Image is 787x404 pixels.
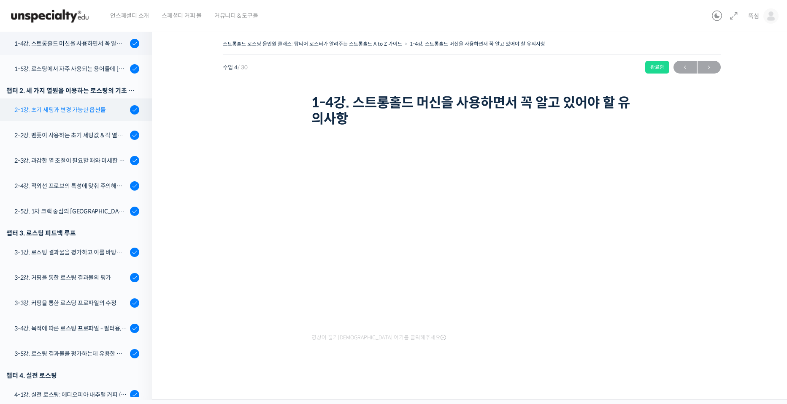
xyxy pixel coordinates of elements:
[14,390,127,399] div: 4-1강. 실전 로스팅: 에티오피아 내추럴 커피 (당분이 많이 포함되어 있고 색이 고르지 않은 경우)
[698,61,721,74] a: 다음→
[311,95,632,127] h1: 1-4강. 스트롱홀드 머신을 사용하면서 꼭 알고 있어야 할 유의사항
[14,207,127,216] div: 2-5강. 1차 크랙 중심의 [GEOGRAPHIC_DATA]에 관하여
[14,273,127,282] div: 3-2강. 커핑을 통한 로스팅 결과물의 평가
[6,370,139,381] div: 챕터 4. 실전 로스팅
[14,298,127,308] div: 3-3강. 커핑을 통한 로스팅 프로파일의 수정
[14,181,127,191] div: 2-4강. 적외선 프로브의 특성에 맞춰 주의해야 할 점들
[14,64,127,74] div: 1-5강. 로스팅에서 자주 사용되는 용어들에 [DATE] 이해
[698,62,721,73] span: →
[14,131,127,140] div: 2-2강. 벤풋이 사용하는 초기 세팅값 & 각 열원이 하는 역할
[673,61,697,74] a: ←이전
[14,324,127,333] div: 3-4강. 목적에 따른 로스팅 프로파일 - 필터용, 에스프레소용
[130,281,141,287] span: 설정
[6,227,139,239] div: 챕터 3. 로스팅 피드백 루프
[410,41,545,47] a: 1-4강. 스트롱홀드 머신을 사용하면서 꼭 알고 있어야 할 유의사항
[3,268,56,289] a: 홈
[14,105,127,115] div: 2-1강. 초기 세팅과 변경 가능한 옵션들
[56,268,109,289] a: 대화
[645,61,669,74] div: 완료함
[673,62,697,73] span: ←
[748,12,759,20] span: 뚝심
[27,281,32,287] span: 홈
[311,334,446,341] span: 영상이 끊기[DEMOGRAPHIC_DATA] 여기를 클릭해주세요
[14,248,127,257] div: 3-1강. 로스팅 결과물을 평가하고 이를 바탕으로 프로파일을 설계하는 방법
[223,41,402,47] a: 스트롱홀드 로스팅 올인원 클래스: 탑티어 로스터가 알려주는 스트롱홀드 A to Z 가이드
[77,281,87,288] span: 대화
[223,65,248,70] span: 수업 4
[6,85,139,96] div: 챕터 2. 세 가지 열원을 이용하는 로스팅의 기초 설계
[14,39,127,48] div: 1-4강. 스트롱홀드 머신을 사용하면서 꼭 알고 있어야 할 유의사항
[14,156,127,165] div: 2-3강. 과감한 열 조절이 필요할 때와 미세한 열 조절이 필요할 때
[238,64,248,71] span: / 30
[109,268,162,289] a: 설정
[14,349,127,358] div: 3-5강. 로스팅 결과물을 평가하는데 유용한 팁들 - 연수를 활용한 커핑, 커핑용 분쇄도 찾기, 로스트 레벨에 따른 QC 등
